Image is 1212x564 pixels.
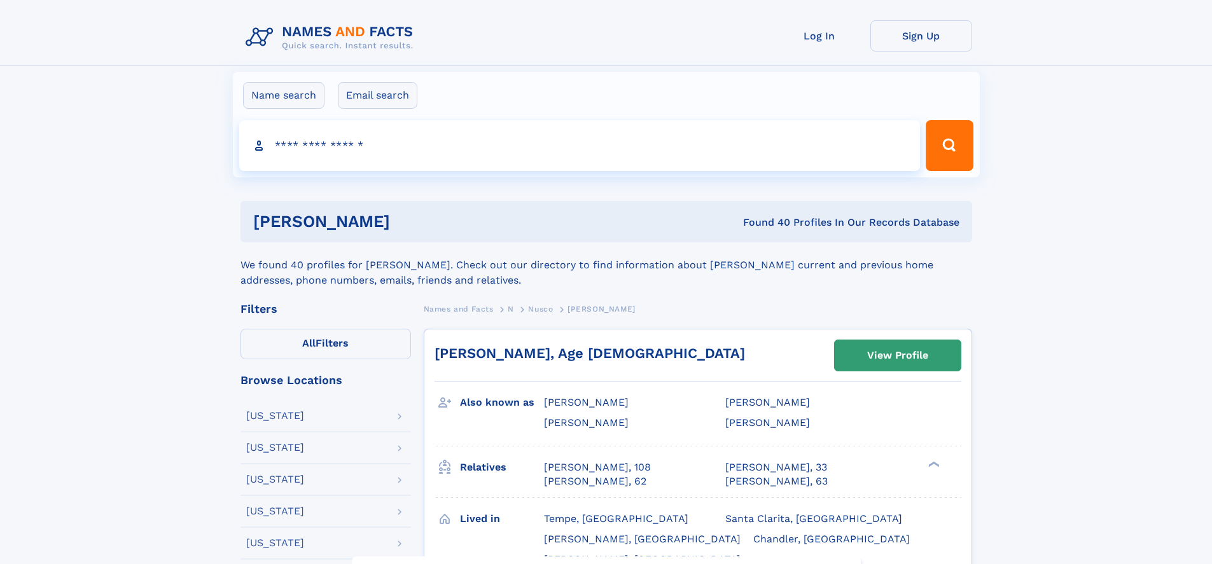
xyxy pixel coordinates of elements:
span: All [302,337,316,349]
label: Email search [338,82,417,109]
div: ❯ [925,460,940,468]
span: Chandler, [GEOGRAPHIC_DATA] [753,533,910,545]
img: Logo Names and Facts [240,20,424,55]
span: [PERSON_NAME], [GEOGRAPHIC_DATA] [544,533,741,545]
h3: Also known as [460,392,544,413]
a: View Profile [835,340,961,371]
h3: Relatives [460,457,544,478]
a: [PERSON_NAME], Age [DEMOGRAPHIC_DATA] [435,345,745,361]
a: Nusco [528,301,553,317]
div: [US_STATE] [246,506,304,516]
a: Sign Up [870,20,972,52]
a: [PERSON_NAME], 63 [725,474,828,488]
label: Name search [243,82,324,109]
h3: Lived in [460,508,544,530]
span: [PERSON_NAME] [725,416,810,429]
a: Names and Facts [424,301,494,317]
div: We found 40 profiles for [PERSON_NAME]. Check out our directory to find information about [PERSON... [240,242,972,288]
a: [PERSON_NAME], 62 [544,474,646,488]
div: Browse Locations [240,375,411,386]
label: Filters [240,329,411,359]
span: Tempe, [GEOGRAPHIC_DATA] [544,512,688,525]
div: [US_STATE] [246,443,304,453]
div: Filters [240,303,411,315]
span: Nusco [528,305,553,313]
a: [PERSON_NAME], 33 [725,460,827,474]
span: [PERSON_NAME] [568,305,636,313]
a: Log In [769,20,870,52]
div: [US_STATE] [246,411,304,421]
div: [US_STATE] [246,474,304,485]
a: N [508,301,514,317]
h1: [PERSON_NAME] [253,214,567,230]
span: Santa Clarita, [GEOGRAPHIC_DATA] [725,512,902,525]
a: [PERSON_NAME], 108 [544,460,651,474]
div: Found 40 Profiles In Our Records Database [566,216,959,230]
button: Search Button [926,120,973,171]
div: View Profile [867,341,928,370]
span: [PERSON_NAME] [544,396,629,408]
span: [PERSON_NAME] [544,416,629,429]
input: search input [239,120,921,171]
span: N [508,305,514,313]
div: [US_STATE] [246,538,304,548]
span: [PERSON_NAME] [725,396,810,408]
